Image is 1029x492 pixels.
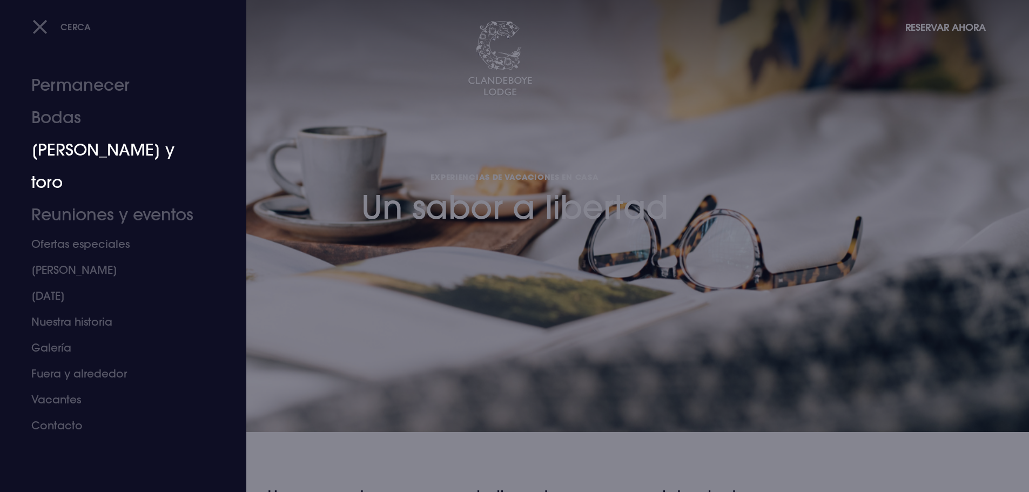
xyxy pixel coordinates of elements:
[31,140,174,192] font: [PERSON_NAME] y toro
[31,341,71,354] font: Galería
[31,309,202,335] a: Nuestra historia
[31,75,130,95] font: Permanecer
[60,21,91,32] font: Cerca
[31,413,202,439] a: Contacto
[31,69,202,102] a: Permanecer
[31,283,202,309] a: [DATE]
[31,231,202,257] a: Ofertas especiales
[31,289,65,302] font: [DATE]
[31,367,127,380] font: Fuera y alrededor
[31,205,193,225] font: Reuniones y eventos
[31,361,202,387] a: Fuera y alrededor
[31,199,202,231] a: Reuniones y eventos
[31,419,83,432] font: Contacto
[31,107,81,127] font: Bodas
[32,16,91,38] button: Cerca
[31,315,112,328] font: Nuestra historia
[31,134,202,199] a: [PERSON_NAME] y toro
[31,387,202,413] a: Vacantes
[31,237,130,251] font: Ofertas especiales
[31,393,81,406] font: Vacantes
[31,335,202,361] a: Galería
[31,257,202,283] a: [PERSON_NAME]
[31,102,202,134] a: Bodas
[31,263,117,277] font: [PERSON_NAME]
